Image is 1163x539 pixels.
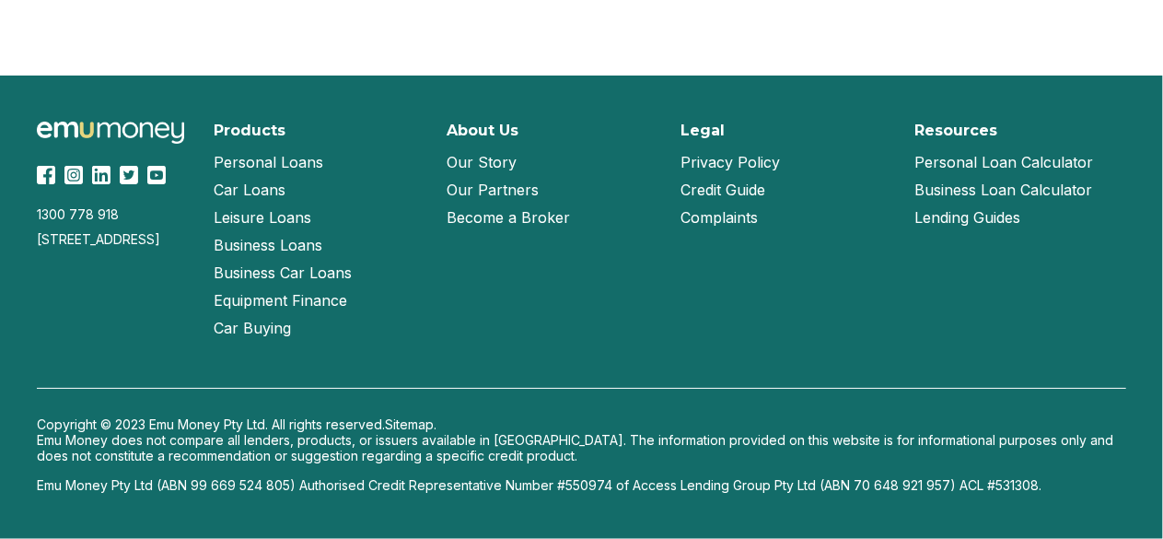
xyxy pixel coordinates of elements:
[214,259,352,287] a: Business Car Loans
[214,314,291,342] a: Car Buying
[64,166,83,184] img: Instagram
[37,122,184,145] img: Emu Money
[147,166,166,184] img: YouTube
[680,148,780,176] a: Privacy Policy
[680,204,758,231] a: Complaints
[914,176,1092,204] a: Business Loan Calculator
[37,206,192,222] div: 1300 778 918
[447,122,518,139] h2: About Us
[914,148,1093,176] a: Personal Loan Calculator
[680,176,765,204] a: Credit Guide
[214,122,285,139] h2: Products
[214,204,311,231] a: Leisure Loans
[680,122,725,139] h2: Legal
[120,166,138,184] img: Twitter
[447,176,539,204] a: Our Partners
[447,204,570,231] a: Become a Broker
[92,166,110,184] img: LinkedIn
[37,432,1126,463] p: Emu Money does not compare all lenders, products, or issuers available in [GEOGRAPHIC_DATA]. The ...
[37,416,1126,432] p: Copyright © 2023 Emu Money Pty Ltd. All rights reserved.
[385,416,436,432] a: Sitemap.
[214,231,322,259] a: Business Loans
[214,176,285,204] a: Car Loans
[37,231,192,247] div: [STREET_ADDRESS]
[914,122,997,139] h2: Resources
[37,166,55,184] img: Facebook
[214,287,347,314] a: Equipment Finance
[447,148,517,176] a: Our Story
[214,148,323,176] a: Personal Loans
[914,204,1020,231] a: Lending Guides
[37,477,1126,493] p: Emu Money Pty Ltd (ABN 99 669 524 805) Authorised Credit Representative Number #550974 of Access ...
